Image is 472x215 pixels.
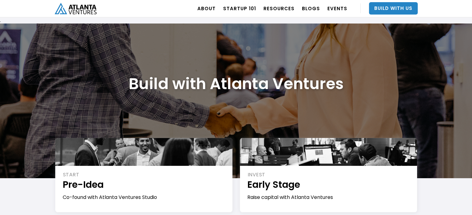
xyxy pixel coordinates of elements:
a: INVESTEarly StageRaise capital with Atlanta Ventures [240,138,417,212]
h1: Early Stage [247,178,410,191]
h1: Pre-Idea [63,178,226,191]
div: INVEST [248,171,410,178]
div: Raise capital with Atlanta Ventures [247,194,410,201]
a: Build With Us [369,2,418,15]
div: Co-found with Atlanta Ventures Studio [63,194,226,201]
a: STARTPre-IdeaCo-found with Atlanta Ventures Studio [55,138,232,212]
h1: Build with Atlanta Ventures [129,74,344,93]
div: START [63,171,226,178]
